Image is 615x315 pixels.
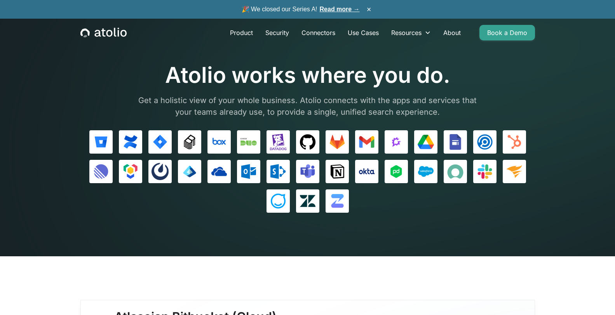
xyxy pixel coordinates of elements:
[364,5,374,14] button: ×
[133,62,483,88] h1: Atolio works where you do.
[479,25,535,40] a: Book a Demo
[133,94,483,118] p: Get a holistic view of your whole business. Atolio connects with the apps and services that your ...
[341,25,385,40] a: Use Cases
[224,25,259,40] a: Product
[242,5,360,14] span: 🎉 We closed our Series A!
[320,6,360,12] a: Read more →
[391,28,422,37] div: Resources
[437,25,467,40] a: About
[259,25,295,40] a: Security
[80,28,127,38] a: home
[385,25,437,40] div: Resources
[295,25,341,40] a: Connectors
